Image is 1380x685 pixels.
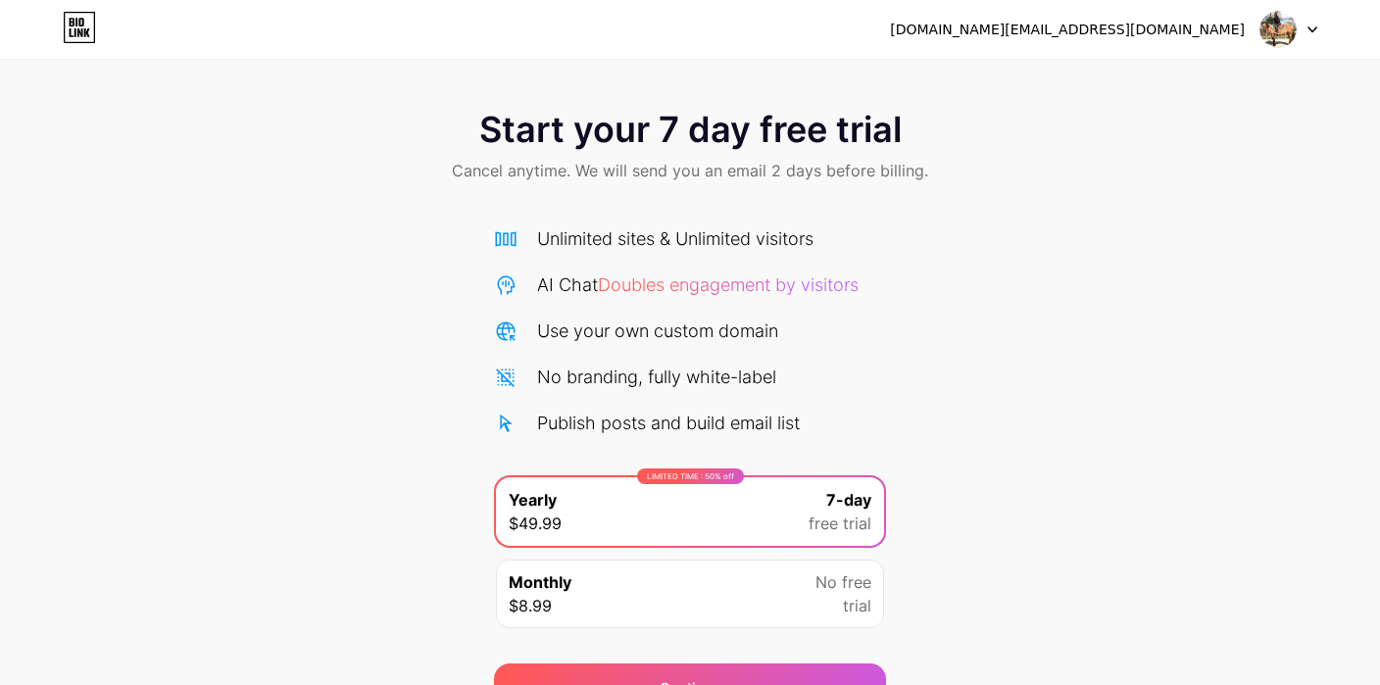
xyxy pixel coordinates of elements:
[815,570,871,594] span: No free
[537,271,859,298] div: AI Chat
[537,410,800,436] div: Publish posts and build email list
[809,512,871,535] span: free trial
[637,468,744,484] div: LIMITED TIME : 50% off
[509,570,571,594] span: Monthly
[826,488,871,512] span: 7-day
[843,594,871,617] span: trial
[890,20,1245,40] div: [DOMAIN_NAME][EMAIL_ADDRESS][DOMAIN_NAME]
[452,159,928,182] span: Cancel anytime. We will send you an email 2 days before billing.
[479,110,902,149] span: Start your 7 day free trial
[598,274,859,295] span: Doubles engagement by visitors
[537,318,778,344] div: Use your own custom domain
[509,594,552,617] span: $8.99
[1259,11,1297,48] img: amequine
[537,364,776,390] div: No branding, fully white-label
[509,512,562,535] span: $49.99
[509,488,557,512] span: Yearly
[537,225,813,252] div: Unlimited sites & Unlimited visitors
